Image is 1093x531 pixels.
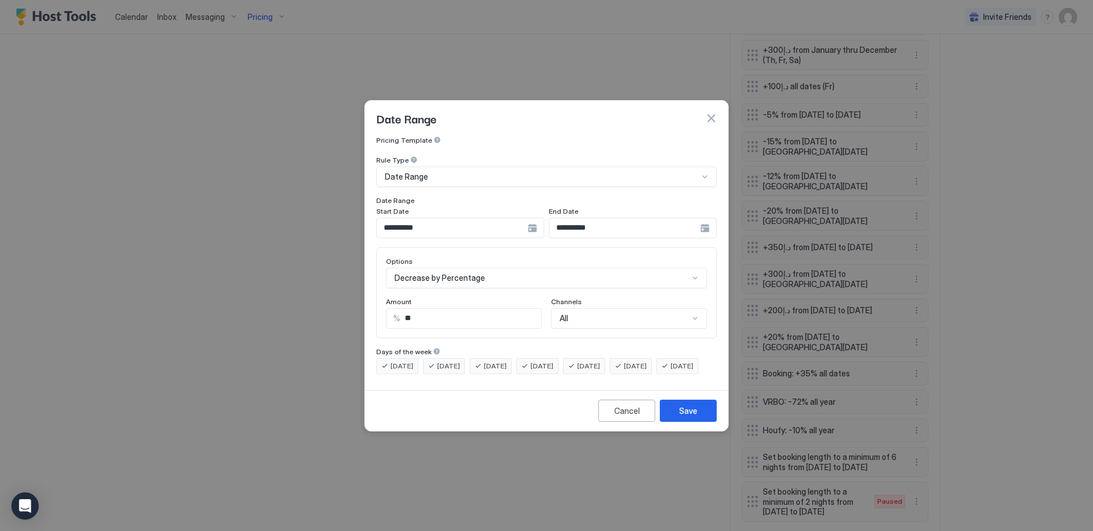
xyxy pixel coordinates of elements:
[386,257,413,265] span: Options
[671,361,693,371] span: [DATE]
[376,196,414,205] span: Date Range
[400,309,541,328] input: Input Field
[549,207,578,215] span: End Date
[376,207,409,215] span: Start Date
[560,313,568,323] span: All
[577,361,600,371] span: [DATE]
[614,405,640,417] div: Cancel
[624,361,647,371] span: [DATE]
[549,218,700,238] input: Input Field
[437,361,460,371] span: [DATE]
[385,172,428,182] span: Date Range
[660,400,717,422] button: Save
[598,400,655,422] button: Cancel
[679,405,697,417] div: Save
[376,110,437,127] span: Date Range
[376,347,432,356] span: Days of the week
[393,313,400,323] span: %
[376,156,409,164] span: Rule Type
[386,297,412,306] span: Amount
[551,297,582,306] span: Channels
[395,273,485,283] span: Decrease by Percentage
[391,361,413,371] span: [DATE]
[377,218,528,238] input: Input Field
[11,492,39,520] div: Open Intercom Messenger
[376,136,432,144] span: Pricing Template
[531,361,553,371] span: [DATE]
[484,361,507,371] span: [DATE]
